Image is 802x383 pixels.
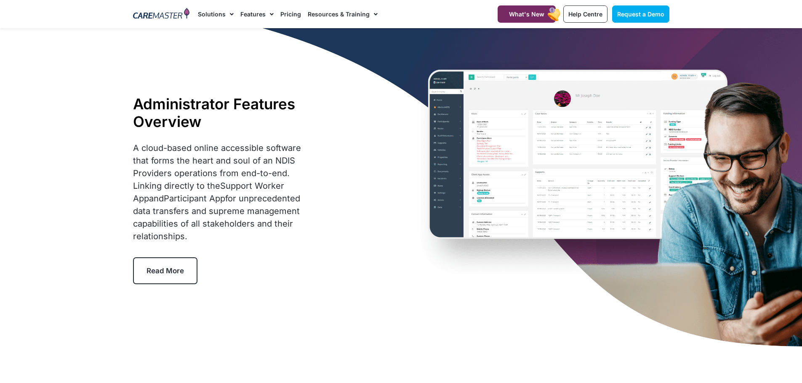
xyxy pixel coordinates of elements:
[147,267,184,275] span: Read More
[509,11,544,18] span: What's New
[617,11,664,18] span: Request a Demo
[133,257,197,284] a: Read More
[498,5,556,23] a: What's New
[133,95,315,130] h1: Administrator Features Overview
[612,5,669,23] a: Request a Demo
[563,5,607,23] a: Help Centre
[568,11,602,18] span: Help Centre
[133,8,190,21] img: CareMaster Logo
[133,143,301,241] span: A cloud-based online accessible software that forms the heart and soul of an NDIS Providers opera...
[164,193,225,203] a: Participant App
